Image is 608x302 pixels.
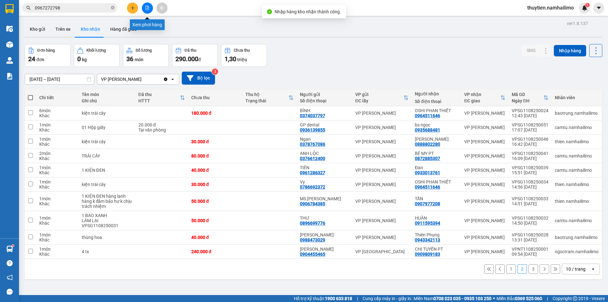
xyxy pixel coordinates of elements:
div: VPSG1108250032 [512,215,548,221]
div: VP [GEOGRAPHIC_DATA] [355,249,408,254]
div: Số điện thoại [300,98,349,103]
div: VP [PERSON_NAME] [355,218,408,223]
input: Tìm tên, số ĐT hoặc mã đơn [35,4,110,11]
div: 30.000 đ [191,182,239,187]
img: logo-vxr [5,4,14,14]
div: Ngày ĐH [512,98,543,103]
th: Toggle SortBy [509,89,552,106]
span: plus [130,6,135,10]
div: 0973166966 [60,28,111,37]
div: Người gửi [300,92,349,97]
span: search [26,6,31,10]
div: Khác [39,127,75,132]
div: Khác [39,237,75,242]
div: 01 Hộp giấy [82,125,132,130]
span: thuytien.namhailimo [522,4,579,12]
div: 0964511646 [415,184,440,190]
div: Khác [39,156,75,161]
span: 36 [126,55,133,63]
span: Nhập hàng kho nhận thành công. [275,9,341,14]
div: Khối lượng [86,48,106,53]
div: Khác [39,252,75,257]
div: VP [PERSON_NAME] [355,182,408,187]
div: VPSG1108250051 [512,122,548,127]
span: đơn [36,57,44,62]
div: Khác [39,142,75,147]
strong: 1900 633 818 [325,296,352,301]
button: caret-down [593,3,604,14]
div: VP [PERSON_NAME] [464,168,505,173]
button: Bộ lọc [182,72,215,85]
div: 09:54 [DATE] [512,252,548,257]
div: VPSG1108250046 [512,137,548,142]
div: Ngan [300,137,349,142]
span: Nhận: [60,6,76,13]
div: GP dental [300,122,349,127]
div: 15:51 [DATE] [512,170,548,175]
img: warehouse-icon [6,246,13,252]
div: 1 món [39,215,75,221]
th: Toggle SortBy [461,89,509,106]
div: BÌNH [300,108,349,113]
div: thien.namhailimo [555,182,598,187]
div: HTTT [138,98,180,103]
input: Selected VP Phan Thiết. [142,76,143,82]
div: VP nhận [464,92,500,97]
div: 0988473029 [300,237,325,242]
button: file-add [142,3,153,14]
div: ver 1.8.137 [567,20,588,27]
div: 2 món [39,151,75,156]
div: Người nhận [415,91,458,96]
div: hàng k đảm bảo hư k chịu trách nhiệm [82,199,132,209]
button: Kho nhận [76,22,105,37]
div: 40.000 đ [191,168,239,173]
div: VPNT1108250001 [512,247,548,252]
div: Vy [300,179,349,184]
div: Trạng thái [245,98,288,103]
div: 0964511646 [415,113,440,118]
div: VP [PERSON_NAME] [60,5,111,21]
div: VP [PERSON_NAME] [464,182,505,187]
button: Khối lượng0kg [74,44,120,67]
div: VÕ TRINH [415,137,458,142]
div: VP [PERSON_NAME] [355,139,408,144]
div: VP [PERSON_NAME] [355,199,408,204]
div: 0376612400 [300,156,325,161]
span: notification [7,274,13,280]
div: Đan [415,165,458,170]
div: 0888802280 [415,142,440,147]
div: Nhân viên [555,95,598,100]
div: LỚN [5,21,56,28]
span: Gửi: [5,6,15,13]
div: Đơn hàng [37,48,55,53]
span: close-circle [111,5,115,11]
th: Toggle SortBy [135,89,188,106]
div: Mã GD [512,92,543,97]
div: 50.000 đ [191,218,239,223]
div: 1 món [39,137,75,142]
div: VPSG1108250041 [512,151,548,156]
div: kiện trái cây [82,182,132,187]
div: Chưa thu [234,48,250,53]
span: close-circle [111,6,115,10]
div: 0936139855 [300,127,325,132]
span: | [547,295,548,302]
button: 1 [506,264,516,274]
div: Khác [39,221,75,226]
div: VPSG1108250039 [512,165,548,170]
div: VP [PERSON_NAME] [5,5,56,21]
img: warehouse-icon [6,41,13,48]
span: 290.000 [175,55,198,63]
svg: open [170,77,175,82]
div: 0933013761 [415,170,440,175]
div: 16:42 [DATE] [512,142,548,147]
span: 1 [586,3,588,7]
div: VP [PERSON_NAME] [101,76,142,82]
div: 17:07 [DATE] [512,127,548,132]
div: 0911595394 [415,221,440,226]
input: Select a date range. [25,74,94,84]
div: 14:56 [DATE] [512,184,548,190]
div: 14:51 [DATE] [512,201,548,206]
div: 12:43 [DATE] [512,113,548,118]
div: kiện trái cây [82,139,132,144]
